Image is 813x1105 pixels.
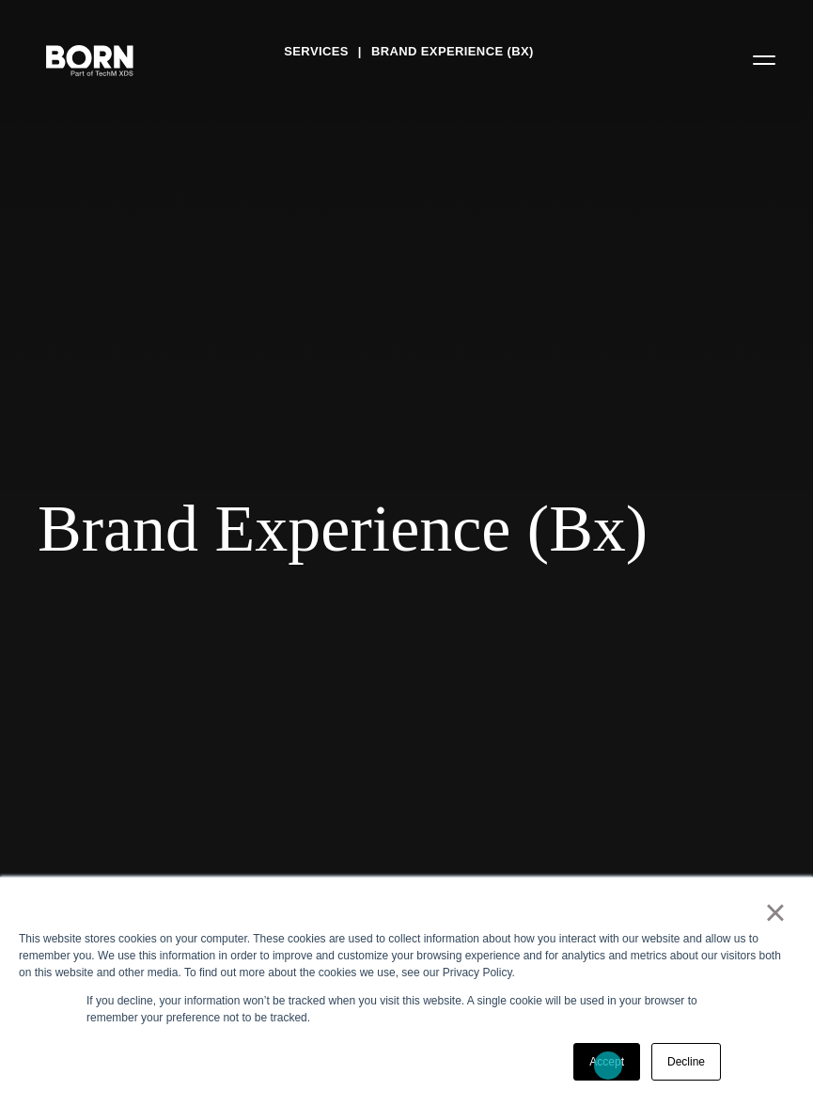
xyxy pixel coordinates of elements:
[651,1043,721,1081] a: Decline
[764,904,787,921] a: ×
[86,992,727,1026] p: If you decline, your information won’t be tracked when you visit this website. A single cookie wi...
[371,38,534,66] a: Brand Experience (Bx)
[38,490,775,568] div: Brand Experience (Bx)
[284,38,349,66] a: Services
[573,1043,640,1081] a: Accept
[742,39,787,79] button: Open
[19,930,794,981] div: This website stores cookies on your computer. These cookies are used to collect information about...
